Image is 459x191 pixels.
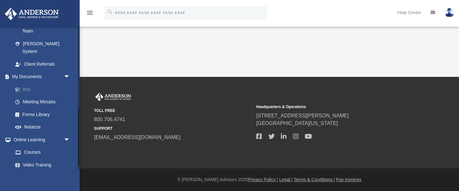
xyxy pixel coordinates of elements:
[256,104,414,110] small: Headquarters & Operations
[256,121,338,126] a: [GEOGRAPHIC_DATA][US_STATE]
[9,108,76,121] a: Forms Library
[4,133,76,146] a: Online Learningarrow_drop_down
[248,177,278,182] a: Privacy Policy |
[80,176,459,183] div: © [PERSON_NAME] Advisors 2025
[9,146,76,159] a: Courses
[106,9,113,16] i: search
[279,177,293,182] a: Legal |
[86,12,94,17] a: menu
[86,9,94,17] i: menu
[336,177,361,182] a: Pay Invoices
[9,96,80,108] a: Meeting Minutes
[9,158,73,171] a: Video Training
[94,135,180,140] a: [EMAIL_ADDRESS][DOMAIN_NAME]
[294,177,335,182] a: Terms & Conditions |
[94,108,252,114] small: TOLL FREE
[94,117,125,122] a: 800.706.4741
[4,70,80,83] a: My Documentsarrow_drop_down
[9,83,80,96] a: Box
[94,93,132,101] img: Anderson Advisors Platinum Portal
[9,58,76,70] a: Client Referrals
[64,133,76,146] span: arrow_drop_down
[9,121,80,134] a: Notarize
[9,37,76,58] a: [PERSON_NAME] System
[445,8,454,17] img: User Pic
[64,70,76,84] span: arrow_drop_down
[94,126,252,131] small: SUPPORT
[3,8,61,20] img: Anderson Advisors Platinum Portal
[256,113,349,118] a: [STREET_ADDRESS][PERSON_NAME]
